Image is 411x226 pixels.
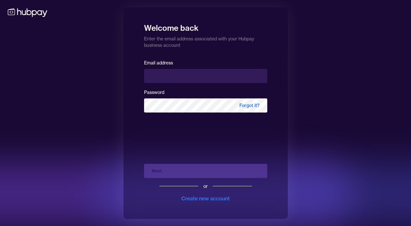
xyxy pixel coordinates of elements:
h1: Welcome back [144,19,267,33]
label: Password [144,89,164,95]
div: or [203,183,208,189]
p: Enter the email address associated with your Hubpay business account [144,33,267,48]
div: Create new account [181,195,230,202]
label: Email address [144,60,173,66]
span: Forgot it? [232,98,267,113]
